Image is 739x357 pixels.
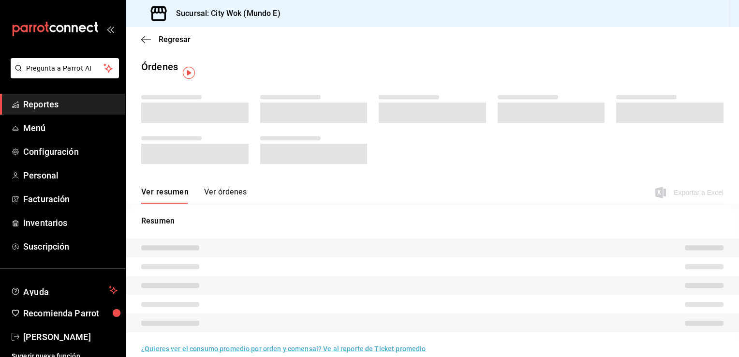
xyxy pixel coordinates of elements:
button: Ver órdenes [204,187,247,204]
p: Resumen [141,215,724,227]
span: Regresar [159,35,191,44]
button: Ver resumen [141,187,189,204]
span: Personal [23,169,118,182]
span: Suscripción [23,240,118,253]
h3: Sucursal: City Wok (Mundo E) [168,8,281,19]
button: Regresar [141,35,191,44]
span: [PERSON_NAME] [23,330,118,343]
span: Inventarios [23,216,118,229]
a: ¿Quieres ver el consumo promedio por orden y comensal? Ve al reporte de Ticket promedio [141,345,426,353]
img: Tooltip marker [183,67,195,79]
span: Pregunta a Parrot AI [26,63,104,74]
span: Facturación [23,193,118,206]
span: Recomienda Parrot [23,307,118,320]
div: Órdenes [141,59,178,74]
span: Ayuda [23,284,105,296]
span: Reportes [23,98,118,111]
span: Menú [23,121,118,134]
button: Pregunta a Parrot AI [11,58,119,78]
span: Configuración [23,145,118,158]
button: open_drawer_menu [106,25,114,33]
a: Pregunta a Parrot AI [7,70,119,80]
div: navigation tabs [141,187,247,204]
